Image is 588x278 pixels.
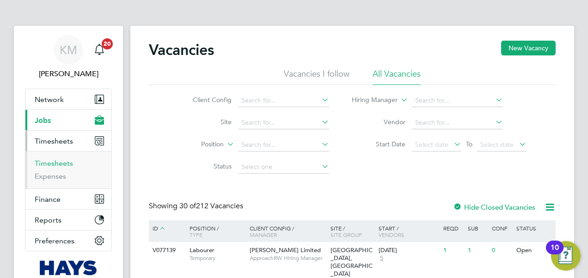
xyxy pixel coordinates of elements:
span: Reports [35,216,61,224]
input: Search for... [412,94,503,107]
span: Preferences [35,236,74,245]
div: Start / [376,220,441,242]
span: To [463,138,475,150]
label: Start Date [352,140,405,148]
span: Labourer [190,246,214,254]
div: Open [514,242,554,259]
span: 5 [379,254,385,262]
input: Search for... [238,116,329,129]
div: [DATE] [379,247,439,254]
span: KM [60,44,77,56]
li: All Vacancies [373,68,421,85]
a: 20 [90,35,109,65]
div: 10 [551,248,559,260]
input: Select one [238,161,329,174]
span: [PERSON_NAME] Limited [250,246,321,254]
div: Timesheets [25,151,111,188]
span: Jobs [35,116,51,125]
div: 0 [490,242,514,259]
button: New Vacancy [501,41,556,55]
div: Status [514,220,554,236]
div: 1 [465,242,490,259]
span: Temporary [190,254,245,262]
a: Timesheets [35,159,73,168]
div: V077139 [150,242,183,259]
span: 30 of [179,201,196,211]
button: Open Resource Center, 10 new notifications [551,241,581,271]
span: [GEOGRAPHIC_DATA], [GEOGRAPHIC_DATA] [331,246,373,278]
li: Vacancies I follow [284,68,349,85]
h2: Vacancies [149,41,214,59]
span: Finance [35,195,61,204]
span: Type [190,231,202,238]
input: Search for... [412,116,503,129]
div: Sub [465,220,490,236]
div: Client Config / [247,220,328,242]
button: Reports [25,210,111,230]
span: Timesheets [35,137,73,145]
button: Jobs [25,110,111,130]
a: Expenses [35,172,66,181]
button: Preferences [25,230,111,251]
a: Go to home page [25,260,112,275]
label: Client Config [178,96,232,104]
span: ApproachRW Hiring Manager [250,254,326,262]
span: Select date [480,140,514,149]
input: Search for... [238,94,329,107]
a: KM[PERSON_NAME] [25,35,112,79]
button: Timesheets [25,131,111,151]
div: ID [150,220,183,237]
span: Select date [415,140,448,149]
span: Network [35,95,64,104]
span: Manager [250,231,277,238]
label: Hide Closed Vacancies [453,203,535,212]
span: Vendors [379,231,404,238]
img: hays-logo-retina.png [40,260,98,275]
label: Position [171,140,224,149]
div: Reqd [441,220,465,236]
input: Search for... [238,139,329,151]
label: Vendor [352,118,405,126]
div: 1 [441,242,465,259]
label: Status [178,162,232,170]
div: Conf [490,220,514,236]
button: Network [25,89,111,109]
span: Site Group [331,231,362,238]
span: 20 [102,38,113,49]
label: Hiring Manager [344,96,398,105]
div: Showing [149,201,245,211]
button: Finance [25,189,111,209]
div: Position / [183,220,247,242]
div: Site / [328,220,377,242]
span: 212 Vacancies [179,201,243,211]
span: Katie McPherson [25,68,112,79]
label: Site [178,118,232,126]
